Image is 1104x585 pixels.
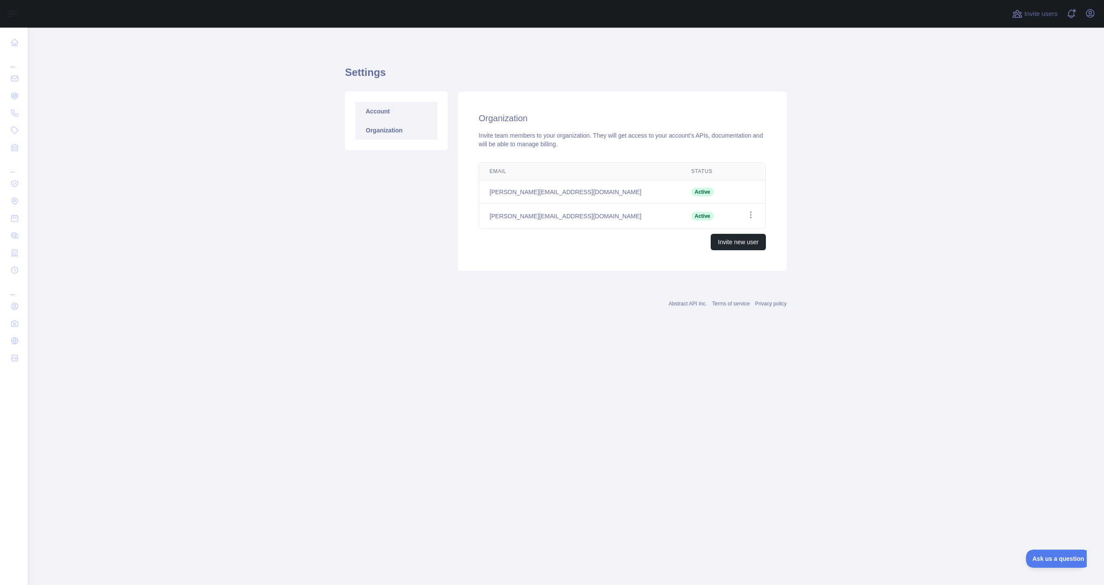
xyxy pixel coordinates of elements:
button: Invite new user [711,234,766,250]
h2: Organization [479,112,766,124]
span: Active [691,212,714,220]
th: Status [681,163,731,180]
div: ... [7,52,21,69]
a: Account [355,102,437,121]
span: Invite users [1024,9,1057,19]
div: ... [7,157,21,174]
a: Terms of service [712,301,750,307]
a: Abstract API Inc. [669,301,707,307]
a: Privacy policy [755,301,787,307]
td: [PERSON_NAME][EMAIL_ADDRESS][DOMAIN_NAME] [479,204,681,229]
th: Email [479,163,681,180]
button: Invite users [1010,7,1059,21]
div: ... [7,280,21,297]
div: Invite team members to your organization. They will get access to your account's APIs, documentat... [479,131,766,148]
a: Organization [355,121,437,140]
span: Active [691,188,714,196]
h1: Settings [345,66,787,86]
iframe: Toggle Customer Support [1026,550,1087,568]
td: [PERSON_NAME][EMAIL_ADDRESS][DOMAIN_NAME] [479,180,681,204]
